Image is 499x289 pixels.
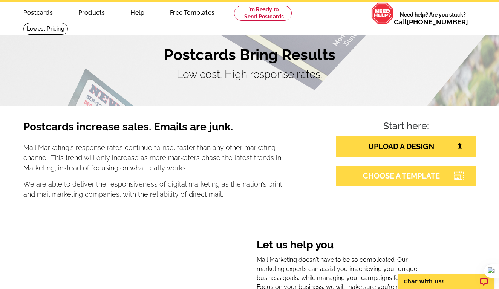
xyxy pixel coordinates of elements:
[23,46,476,64] h1: Postcards Bring Results
[394,18,468,26] span: Call
[371,2,394,24] img: help
[336,166,476,186] a: CHOOSE A TEMPLATE
[23,121,283,139] h3: Postcards increase sales. Emails are junk.
[23,67,476,83] p: Low cost. High response rates.
[11,3,65,21] a: Postcards
[394,11,472,26] span: Need help? Are you stuck?
[158,3,227,21] a: Free Templates
[23,142,283,173] p: Mail Marketing's response rates continue to rise, faster than any other marketing channel. This t...
[336,136,476,157] a: UPLOAD A DESIGN
[407,18,468,26] a: [PHONE_NUMBER]
[336,121,476,133] h4: Start here:
[23,179,283,199] p: We are able to deliver the responsiveness of digital marketing as the nation's print and mail mar...
[66,3,117,21] a: Products
[257,239,425,253] h3: Let us help you
[118,3,156,21] a: Help
[393,265,499,289] iframe: LiveChat chat widget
